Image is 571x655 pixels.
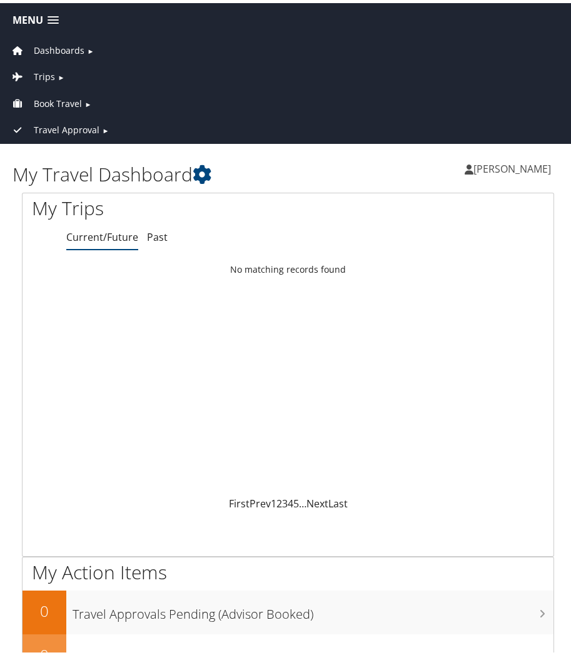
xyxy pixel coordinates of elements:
[299,494,306,507] span: …
[58,69,64,79] span: ►
[9,121,99,133] a: Travel Approval
[250,494,271,507] a: Prev
[6,7,65,28] a: Menu
[288,494,293,507] a: 4
[34,67,55,81] span: Trips
[465,147,563,185] a: [PERSON_NAME]
[23,556,553,582] h1: My Action Items
[34,94,82,108] span: Book Travel
[293,494,299,507] a: 5
[73,596,553,620] h3: Travel Approvals Pending (Advisor Booked)
[13,11,43,23] span: Menu
[271,494,276,507] a: 1
[87,43,94,53] span: ►
[473,159,551,173] span: [PERSON_NAME]
[102,123,109,132] span: ►
[147,227,168,241] a: Past
[328,494,348,507] a: Last
[23,587,553,631] a: 0Travel Approvals Pending (Advisor Booked)
[66,227,138,241] a: Current/Future
[32,192,279,218] h1: My Trips
[276,494,282,507] a: 2
[9,41,84,53] a: Dashboards
[34,41,84,54] span: Dashboards
[306,494,328,507] a: Next
[84,96,91,106] span: ►
[282,494,288,507] a: 3
[13,158,288,185] h1: My Travel Dashboard
[9,68,55,79] a: Trips
[23,255,553,278] td: No matching records found
[229,494,250,507] a: First
[23,597,66,619] h2: 0
[9,94,82,106] a: Book Travel
[34,120,99,134] span: Travel Approval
